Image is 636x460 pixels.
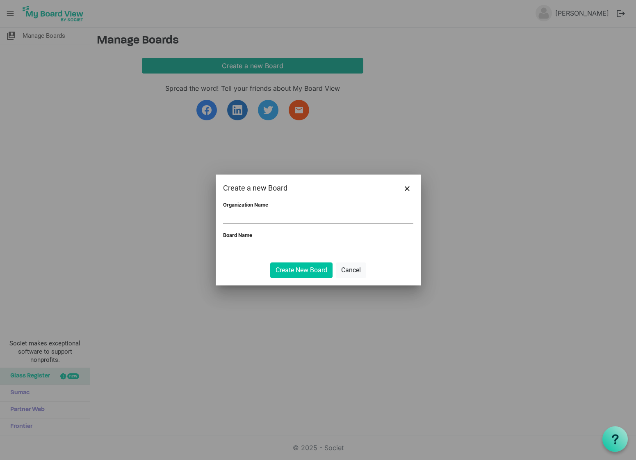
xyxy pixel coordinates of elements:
button: Close [401,182,413,194]
button: Create New Board [270,262,333,278]
button: Cancel [336,262,366,278]
label: Organization Name [223,202,268,208]
div: Create a new Board [223,182,375,194]
label: Board Name [223,232,252,238]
